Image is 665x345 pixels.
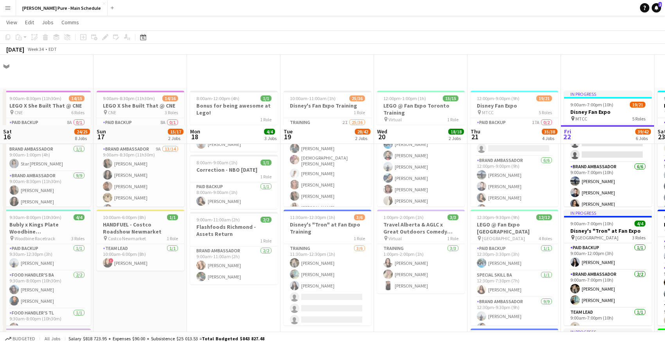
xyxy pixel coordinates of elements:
span: Wed [377,128,387,135]
span: Edit [25,19,34,26]
div: 10:00am-11:00am (1h)25/36Disney's Fan Expo Training1 RoleTraining2I25/3610:00am-11:00am (1h)[PERS... [284,91,371,207]
h3: Bubly x Kings Plate Woodbine [GEOGRAPHIC_DATA] [3,221,91,235]
h3: LEGO @ Fan Expo Toronto Training [377,102,465,116]
span: 1 Role [354,110,365,115]
div: 4 Jobs [542,135,557,141]
span: 6 Roles [71,110,84,115]
app-card-role: Team Lead1/110:00am-6:00pm (8h)![PERSON_NAME] [97,244,184,271]
app-job-card: 8:00am-12:00pm (4h)1/1Bonus for being awesome at Lego!1 RoleTeam Lead1/18:00am-12:00pm (4h)[PERSO... [190,91,278,152]
app-job-card: 12:00pm-9:00pm (9h)19/21Disney Fan Expo MTCC5 RolesPaid Backup17A0/212:00pm-3:00pm (3h) Brand Amb... [471,91,558,207]
button: Budgeted [4,334,36,343]
app-card-role: Brand Ambassador6/612:00pm-9:00pm (9h)[PERSON_NAME][PERSON_NAME][PERSON_NAME][PERSON_NAME] [471,156,558,239]
span: 3 Roles [165,110,178,115]
span: 21 [469,132,480,141]
span: Jobs [42,19,54,26]
span: 1 Role [354,235,365,241]
div: 1:00pm-2:00pm (1h)3/3Travel Alberta & AGLC x Great Outdoors Comedy Festival Training Virtual1 Rol... [377,210,465,293]
app-card-role: Brand Ambassador2/29:00am-7:00pm (10h)[PERSON_NAME][PERSON_NAME] [564,270,652,308]
span: Sun [97,128,106,135]
span: 12:00pm-1:00pm (1h) [383,95,426,101]
app-job-card: 9:30am-8:00pm (10h30m)4/4Bubly x Kings Plate Woodbine [GEOGRAPHIC_DATA] Woodbine Racetrack3 Roles... [3,210,91,325]
a: View [3,17,20,27]
span: 22 [563,132,571,141]
span: 1 Role [167,235,178,241]
app-card-role: Team Lead1/19:00am-7:00pm (10h)[PERSON_NAME] [564,308,652,334]
span: 12/12 [536,214,552,220]
span: 1/1 [167,214,178,220]
span: 3/3 [448,214,458,220]
span: 5 Roles [632,116,645,122]
span: View [6,19,17,26]
app-card-role: Brand Ambassador9/99:00am-8:30pm (11h30m)[PERSON_NAME][PERSON_NAME] [3,171,91,289]
span: 3/6 [354,214,365,220]
span: 9:00am-8:30pm (11h30m) [9,95,61,101]
h3: Correction - NBO [DATE] [190,166,278,173]
span: 15/17 [168,129,183,135]
app-card-role: Brand Ambassador1/19:00am-1:00pm (4h)Star [PERSON_NAME] [3,145,91,171]
span: 4/4 [74,214,84,220]
span: 28/42 [355,129,370,135]
a: Comms [58,17,82,27]
span: 16 [2,132,12,141]
span: 5 Roles [539,110,552,115]
span: 1 Role [260,117,271,122]
div: Salary $818 723.95 + Expenses $90.00 + Subsistence $25 013.53 = [68,336,264,341]
span: Sat [3,128,12,135]
span: Virtual [388,235,402,241]
span: Fri [564,128,571,135]
div: 8 Jobs [75,135,90,141]
span: Thu [471,128,480,135]
span: MTCC [482,110,494,115]
span: 1 Role [447,117,458,122]
a: Jobs [39,17,57,27]
span: MTCC [575,116,587,122]
div: 2 Jobs [449,135,464,141]
app-card-role: Paid Backup17A0/212:00pm-3:00pm (3h) [471,118,558,156]
span: 19 [282,132,293,141]
app-job-card: 10:00am-6:00pm (8h)1/1HANDFUEL - Costco Roadshow Newmarket Costco Newmarket1 RoleTeam Lead1/110:0... [97,210,184,271]
span: 1 Role [447,235,458,241]
span: CNE [108,110,116,115]
app-job-card: 12:00pm-1:00pm (1h)15/15LEGO @ Fan Expo Toronto Training Virtual1 RoleTraining15/1512:00pm-1:00pm... [377,91,465,207]
span: 9:00am-8:30pm (11h30m) [103,95,155,101]
app-job-card: 9:00am-11:00am (2h)2/2Flashfoods Richmond - Assets Return1 RoleBrand Ambassador2/29:00am-11:00am ... [190,212,278,284]
span: 9:30am-8:00pm (10h30m) [9,214,61,220]
span: 9:00am-11:00am (2h) [196,217,240,223]
span: Total Budgeted $843 827.48 [202,336,264,341]
span: 3 Roles [632,235,645,241]
app-card-role: Food Handler's BA2/29:30am-8:00pm (10h30m)[PERSON_NAME][PERSON_NAME] [3,271,91,309]
app-job-card: 9:00am-8:30pm (11h30m)14/15LEGO X She Built That @ CNE CNE6 RolesPaid Backup8A0/19:00am-12:00pm (... [3,91,91,207]
span: Woodbine Racetrack [14,235,55,241]
h3: Flashfoods Richmond - Assets Return [190,223,278,237]
span: 3 Roles [71,235,84,241]
span: [GEOGRAPHIC_DATA] [575,235,618,241]
span: Budgeted [13,336,35,341]
div: 2 Jobs [355,135,370,141]
div: In progress9:00am-7:00pm (10h)19/21Disney Fan Expo MTCC5 RolesPaid Backup1I17A0/29:00am-12:00pm (... [564,91,652,207]
app-job-card: 12:30pm-9:30pm (9h)12/12LEGO @ Fan Expo [GEOGRAPHIC_DATA] [GEOGRAPHIC_DATA]4 RolesPaid Backup1/11... [471,210,558,325]
div: EDT [49,46,57,52]
span: Costco Newmarket [108,235,146,241]
span: 14/15 [69,95,84,101]
span: 2/2 [261,217,271,223]
app-card-role: Paid Backup1/112:30pm-3:30pm (3h)[PERSON_NAME] [471,244,558,271]
div: In progress [564,210,652,216]
span: 24/25 [74,129,90,135]
span: 12:30pm-9:30pm (9h) [477,214,519,220]
span: 18/18 [448,129,464,135]
h3: Disney's "Tron" at Fan Expo [564,227,652,234]
h3: LEGO X She Built That @ CNE [3,102,91,109]
span: 8:00am-9:00am (1h) [196,160,237,165]
h3: Travel Alberta & AGLC x Great Outdoors Comedy Festival Training [377,221,465,235]
div: 8:00am-9:00am (1h)1/1Correction - NBO [DATE]1 RolePaid Backup1/18:00am-9:00am (1h)[PERSON_NAME] [190,155,278,209]
span: [GEOGRAPHIC_DATA] [482,235,525,241]
h3: Disney Fan Expo [471,102,558,109]
app-job-card: 11:30am-12:30pm (1h)3/6Disney's "Tron" at Fan Expo Training1 RoleTraining3/611:30am-12:30pm (1h)[... [284,210,371,325]
app-card-role: Paid Backup8A0/19:00am-12:00pm (3h) [97,118,184,145]
div: In progress [564,329,652,335]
